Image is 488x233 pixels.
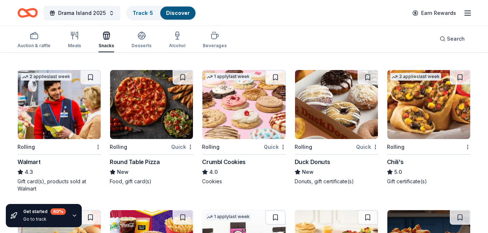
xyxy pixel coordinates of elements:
button: Alcohol [169,28,185,52]
button: Track· 5Discover [126,6,196,20]
div: Get started [23,208,66,215]
div: Quick [264,142,286,151]
img: Image for Walmart [18,70,101,139]
a: Discover [166,10,190,16]
button: Search [434,32,471,46]
div: Quick [356,142,378,151]
div: Snacks [98,43,114,49]
a: Track· 5 [133,10,153,16]
div: Round Table Pizza [110,158,160,166]
button: Auction & raffle [17,28,51,52]
img: Image for Crumbl Cookies [202,70,285,139]
div: Rolling [295,143,312,151]
span: New [302,168,314,176]
div: Rolling [17,143,35,151]
a: Home [17,4,38,21]
div: Chili's [387,158,404,166]
div: Walmart [17,158,40,166]
button: Drama Island 2025 [44,6,120,20]
div: Auction & raffle [17,43,51,49]
div: Food, gift card(s) [110,178,193,185]
div: Gift certificate(s) [387,178,471,185]
div: Beverages [203,43,227,49]
div: Alcohol [169,43,185,49]
div: 3 applies last week [390,73,441,81]
button: Snacks [98,28,114,52]
img: Image for Round Table Pizza [110,70,193,139]
span: 4.3 [25,168,33,176]
a: Image for Chili's3 applieslast weekRollingChili's5.0Gift certificate(s) [387,70,471,185]
button: Desserts [132,28,152,52]
div: 60 % [51,208,66,215]
div: Duck Donuts [295,158,330,166]
div: Crumbl Cookies [202,158,245,166]
div: Go to track [23,216,66,222]
span: 5.0 [394,168,402,176]
div: Donuts, gift certificate(s) [295,178,378,185]
div: Cookies [202,178,286,185]
span: Search [447,34,465,43]
a: Image for Crumbl Cookies1 applylast weekRollingQuickCrumbl Cookies4.0Cookies [202,70,286,185]
span: Drama Island 2025 [58,9,106,17]
div: Rolling [110,143,127,151]
span: 4.0 [209,168,218,176]
div: 1 apply last week [205,73,251,81]
div: Rolling [387,143,404,151]
a: Earn Rewards [408,7,460,20]
div: Quick [171,142,193,151]
div: Meals [68,43,81,49]
div: Desserts [132,43,152,49]
button: Beverages [203,28,227,52]
button: Meals [68,28,81,52]
img: Image for Duck Donuts [295,70,378,139]
a: Image for Round Table PizzaRollingQuickRound Table PizzaNewFood, gift card(s) [110,70,193,185]
div: 2 applies last week [21,73,72,81]
div: 1 apply last week [205,213,251,221]
img: Image for Chili's [387,70,470,139]
a: Image for Walmart2 applieslast weekRollingWalmart4.3Gift card(s), products sold at Walmart [17,70,101,192]
div: Gift card(s), products sold at Walmart [17,178,101,192]
span: New [117,168,129,176]
a: Image for Duck DonutsRollingQuickDuck DonutsNewDonuts, gift certificate(s) [295,70,378,185]
div: Rolling [202,143,219,151]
